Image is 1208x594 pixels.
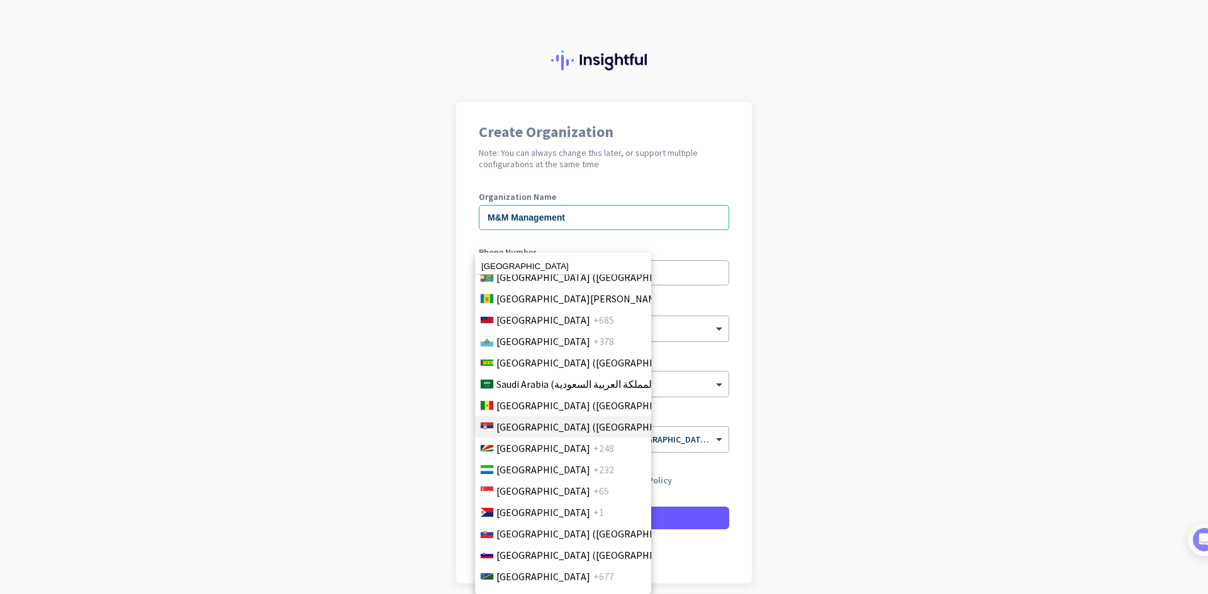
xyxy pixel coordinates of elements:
span: +1 [593,505,604,520]
span: [GEOGRAPHIC_DATA] [496,441,590,456]
span: +378 [593,334,614,349]
span: [GEOGRAPHIC_DATA] ([GEOGRAPHIC_DATA]) [496,398,693,413]
span: [GEOGRAPHIC_DATA] [496,569,590,584]
span: +685 [593,312,614,327]
span: [GEOGRAPHIC_DATA] ([GEOGRAPHIC_DATA]) [496,270,693,285]
span: [GEOGRAPHIC_DATA] ([GEOGRAPHIC_DATA]) [496,526,693,541]
span: [GEOGRAPHIC_DATA] [496,462,590,477]
span: [GEOGRAPHIC_DATA] ([GEOGRAPHIC_DATA]) [496,547,693,563]
span: [GEOGRAPHIC_DATA] [496,483,590,498]
span: [GEOGRAPHIC_DATA] [496,505,590,520]
span: [GEOGRAPHIC_DATA] ([GEOGRAPHIC_DATA]) [496,419,693,434]
span: Saudi Arabia (‫المملكة العربية السعودية‬‎) [496,377,657,392]
span: +232 [593,462,614,477]
span: +248 [593,441,614,456]
input: Search Country [475,258,651,275]
span: [GEOGRAPHIC_DATA] [496,334,590,349]
span: [GEOGRAPHIC_DATA][PERSON_NAME] [496,291,665,306]
span: +65 [593,483,609,498]
span: +677 [593,569,614,584]
span: [GEOGRAPHIC_DATA] [496,312,590,327]
span: [GEOGRAPHIC_DATA] ([GEOGRAPHIC_DATA]) [496,355,693,370]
